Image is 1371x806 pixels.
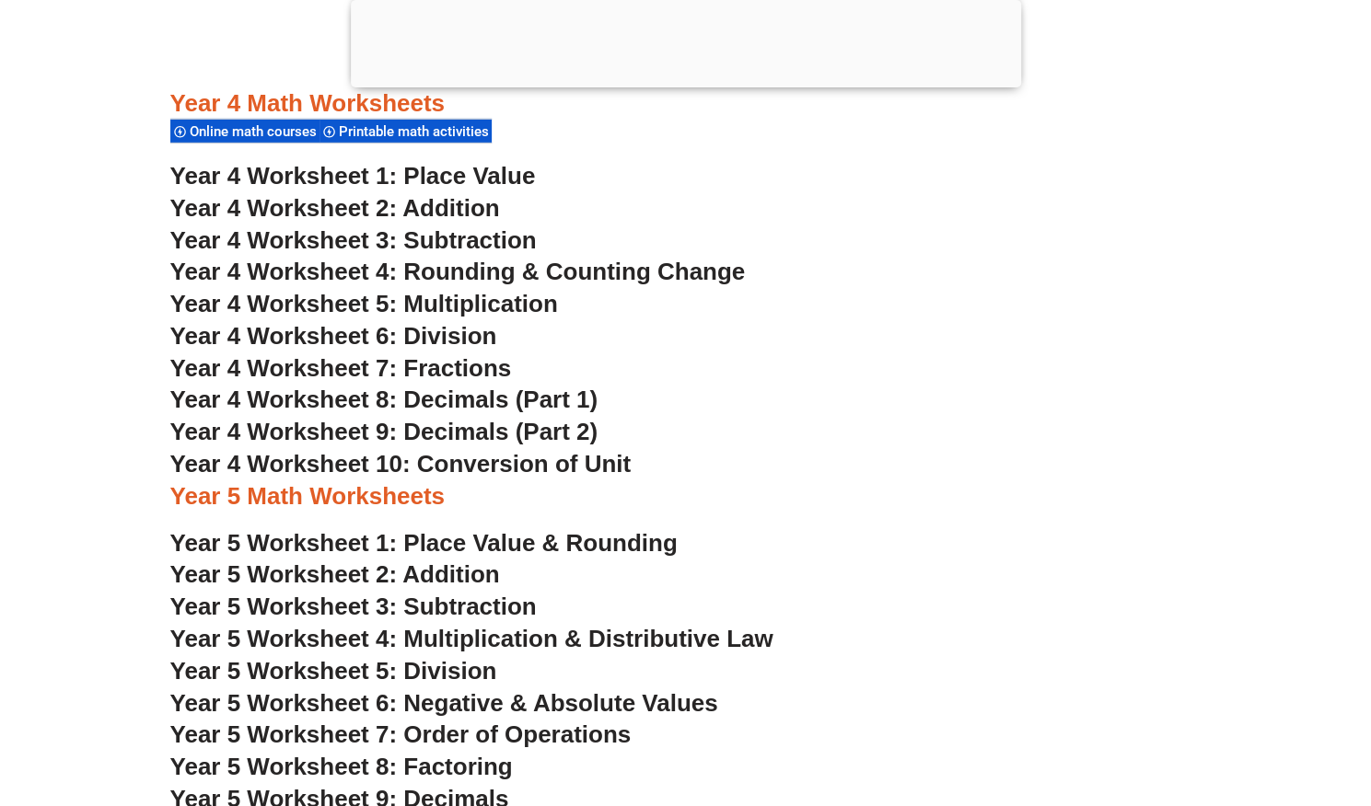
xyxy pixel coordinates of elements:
div: Printable math activities [320,119,492,144]
a: Year 5 Worksheet 6: Negative & Absolute Values [170,689,718,717]
a: Year 4 Worksheet 5: Multiplication [170,290,558,317]
a: Year 5 Worksheet 3: Subtraction [170,593,537,620]
a: Year 5 Worksheet 5: Division [170,657,497,685]
a: Year 5 Worksheet 8: Factoring [170,753,513,780]
a: Year 4 Worksheet 8: Decimals (Part 1) [170,386,598,413]
a: Year 5 Worksheet 4: Multiplication & Distributive Law [170,625,773,652]
a: Year 4 Worksheet 3: Subtraction [170,226,537,254]
a: Year 4 Worksheet 4: Rounding & Counting Change [170,258,746,285]
iframe: Chat Widget [1279,718,1371,806]
span: Online math courses [190,123,322,140]
a: Year 4 Worksheet 1: Place Value [170,162,536,190]
a: Year 5 Worksheet 2: Addition [170,560,500,588]
a: Year 4 Worksheet 2: Addition [170,194,500,222]
a: Year 5 Worksheet 1: Place Value & Rounding [170,529,678,557]
span: Printable math activities [339,123,494,140]
div: Online math courses [170,119,320,144]
a: Year 4 Worksheet 6: Division [170,322,497,350]
a: Year 4 Worksheet 10: Conversion of Unit [170,450,632,478]
h3: Year 4 Math Worksheets [170,88,1202,120]
a: Year 4 Worksheet 9: Decimals (Part 2) [170,418,598,445]
a: Year 5 Worksheet 7: Order of Operations [170,720,632,748]
h3: Year 5 Math Worksheets [170,481,1202,512]
a: Year 4 Worksheet 7: Fractions [170,354,512,382]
